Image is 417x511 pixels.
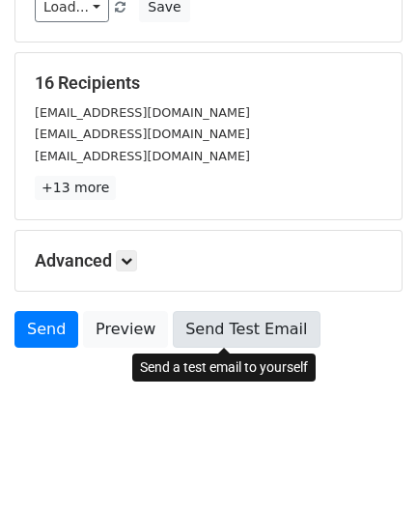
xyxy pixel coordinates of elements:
[35,105,250,120] small: [EMAIL_ADDRESS][DOMAIN_NAME]
[35,176,116,200] a: +13 more
[132,354,316,382] div: Send a test email to yourself
[83,311,168,348] a: Preview
[35,149,250,163] small: [EMAIL_ADDRESS][DOMAIN_NAME]
[320,418,417,511] iframe: Chat Widget
[35,250,382,271] h5: Advanced
[173,311,320,348] a: Send Test Email
[14,311,78,348] a: Send
[35,72,382,94] h5: 16 Recipients
[35,127,250,141] small: [EMAIL_ADDRESS][DOMAIN_NAME]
